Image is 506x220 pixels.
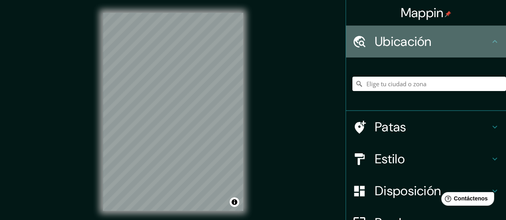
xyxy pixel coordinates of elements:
[435,189,497,211] iframe: Lanzador de widgets de ayuda
[346,175,506,207] div: Disposición
[375,33,432,50] font: Ubicación
[346,143,506,175] div: Estilo
[346,26,506,57] div: Ubicación
[230,197,239,207] button: Activar o desactivar atribución
[103,13,243,211] canvas: Mapa
[401,4,444,21] font: Mappin
[445,11,451,17] img: pin-icon.png
[346,111,506,143] div: Patas
[375,182,441,199] font: Disposición
[352,77,506,91] input: Elige tu ciudad o zona
[375,119,406,135] font: Patas
[375,151,405,167] font: Estilo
